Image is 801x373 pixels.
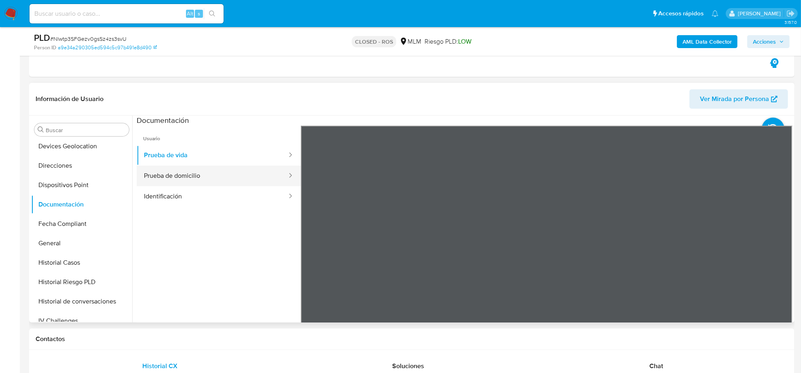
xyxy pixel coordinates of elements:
div: MLM [399,37,421,46]
span: Accesos rápidos [658,9,704,18]
p: cesar.gonzalez@mercadolibre.com.mx [738,10,784,17]
input: Buscar [46,126,126,134]
p: CLOSED - ROS [352,36,396,47]
button: Acciones [747,35,790,48]
span: s [198,10,200,17]
button: Historial Riesgo PLD [31,272,132,292]
button: search-icon [204,8,220,19]
span: Alt [187,10,193,17]
b: PLD [34,31,50,44]
b: AML Data Collector [683,35,732,48]
span: 3.157.0 [784,19,797,25]
input: Buscar usuario o caso... [30,8,224,19]
a: Salir [786,9,795,18]
span: Riesgo PLD: [425,37,471,46]
button: Historial Casos [31,253,132,272]
span: Chat [649,361,663,371]
button: Documentación [31,195,132,214]
span: Soluciones [392,361,424,371]
span: # Nlwtp3SFGezv0gsSz4zs3svU [50,35,127,43]
button: Historial de conversaciones [31,292,132,311]
a: Notificaciones [712,10,719,17]
button: Ver Mirada por Persona [689,89,788,109]
button: AML Data Collector [677,35,738,48]
span: Ver Mirada por Persona [700,89,769,109]
button: Dispositivos Point [31,175,132,195]
span: LOW [458,37,471,46]
button: Fecha Compliant [31,214,132,234]
button: Devices Geolocation [31,137,132,156]
h1: Información de Usuario [36,95,104,103]
a: a9e34a290305ed594c5c97b491e8d490 [58,44,157,51]
span: Acciones [753,35,776,48]
button: Direcciones [31,156,132,175]
button: General [31,234,132,253]
b: Person ID [34,44,56,51]
h1: Contactos [36,335,788,343]
span: Historial CX [142,361,178,371]
button: Buscar [38,126,44,133]
button: IV Challenges [31,311,132,331]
